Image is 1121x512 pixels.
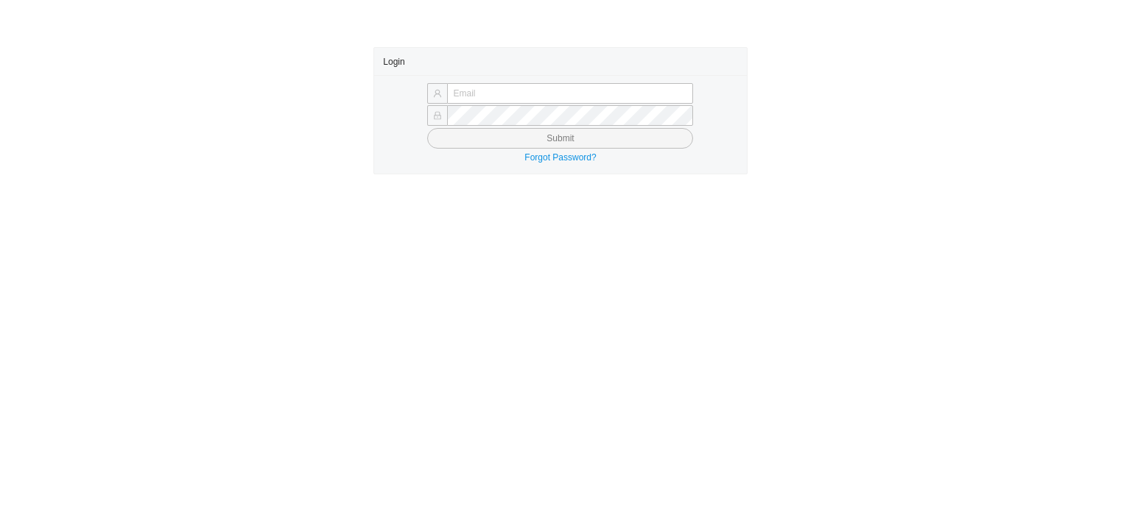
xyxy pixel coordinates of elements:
[433,111,442,120] span: lock
[427,128,693,149] button: Submit
[524,152,596,163] a: Forgot Password?
[447,83,693,104] input: Email
[383,48,737,75] div: Login
[433,89,442,98] span: user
